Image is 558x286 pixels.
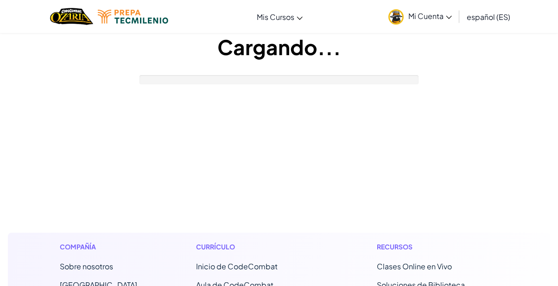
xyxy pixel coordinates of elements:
[462,4,515,29] a: español (ES)
[50,7,93,26] a: Ozaria by CodeCombat logo
[50,7,93,26] img: Home
[467,12,510,22] span: español (ES)
[196,242,318,252] h1: Currículo
[377,261,452,271] a: Clases Online en Vivo
[408,11,452,21] span: Mi Cuenta
[196,261,278,271] span: Inicio de CodeCombat
[60,242,137,252] h1: Compañía
[377,242,499,252] h1: Recursos
[257,12,294,22] span: Mis Cursos
[388,9,404,25] img: avatar
[384,2,457,31] a: Mi Cuenta
[252,4,307,29] a: Mis Cursos
[98,10,168,24] img: Tecmilenio logo
[60,261,113,271] a: Sobre nosotros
